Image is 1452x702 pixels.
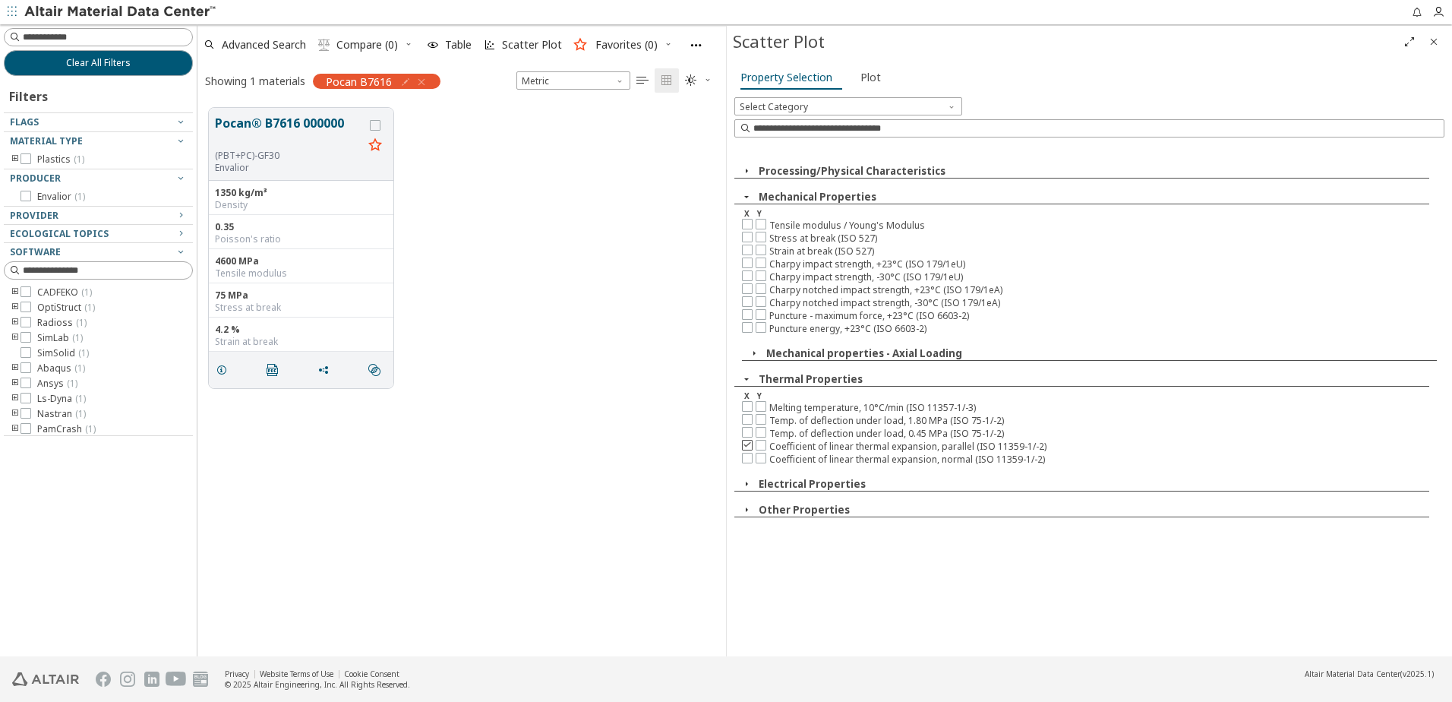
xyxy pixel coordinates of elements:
button: Favorite [363,134,387,158]
div: Tensile modulus / Young's Modulus [742,219,1444,232]
div: 0.35 [215,221,387,233]
div: (v2025.1) [1305,669,1434,679]
button: Close [734,477,759,491]
span: ( 1 ) [81,286,92,299]
div: Unit System [516,71,630,90]
button: Close [734,190,759,204]
span: Plot [860,65,881,90]
span: ( 1 ) [72,331,83,344]
button: Mechanical properties - Axial Loading [766,346,962,360]
span: ( 1 ) [67,377,77,390]
span: Property Selection [740,65,832,90]
div: 1350 kg/m³ [215,187,387,199]
i: toogle group [10,286,21,299]
span: ( 1 ) [85,422,96,435]
button: Full Screen [1397,30,1422,54]
button: Theme [679,68,718,93]
span: Radioss [37,317,87,329]
span: Favorites (0) [595,40,658,50]
div: Filters [4,76,55,112]
button: Electrical Properties [759,477,866,491]
span: ( 1 ) [78,346,89,359]
span: Material Type [10,134,83,147]
div: Strain at break (ISO 527) [742,245,1444,258]
a: Website Terms of Use [260,669,333,679]
span: ( 1 ) [74,153,84,166]
div: Density [215,199,387,211]
div: Stress at break [215,302,387,314]
span: Envalior [37,191,85,203]
i: toogle group [10,317,21,329]
img: Altair Engineering [12,672,79,686]
a: Privacy [225,669,249,679]
button: Mechanical Properties [759,190,876,204]
span: Altair Material Data Center [1305,669,1400,679]
span: Select Category [734,97,962,115]
span: Pocan B7616 [326,74,392,88]
div: Charpy impact strength , +23°C (ISO 179/1eU) [742,258,1444,270]
span: PamCrash [37,423,96,435]
div: Strain at break [215,336,387,348]
span: Metric [516,71,630,90]
div: Tensile modulus [215,267,387,280]
button: Producer [4,169,193,188]
span: ( 1 ) [76,316,87,329]
div: grid [197,96,726,656]
i: toogle group [10,302,21,314]
i: toogle group [10,378,21,390]
span: Scatter Plot [502,40,562,50]
i:  [661,74,673,87]
button: Other Properties [759,503,850,517]
span: Plastics [37,153,84,166]
div: Stress at break (ISO 527) [742,232,1444,245]
div: 75 MPa [215,289,387,302]
div: 4.2 % [215,324,387,336]
button: Software [4,243,193,261]
button: Clear All Filters [4,50,193,76]
div: X [744,391,750,401]
span: SimLab [37,332,83,344]
i:  [685,74,697,87]
div: Charpy notched impact strength , -30°C (ISO 179/1eA) [742,296,1444,309]
div: X [744,208,750,219]
span: Ansys [37,378,77,390]
div: 4600 MPa [215,255,387,267]
span: ( 1 ) [75,392,86,405]
button: Processing/Physical Characteristics [759,164,945,178]
span: Advanced Search [222,40,306,50]
div: Puncture - maximum force , +23°C (ISO 6603-2) [742,309,1444,322]
div: Y [757,391,762,401]
div: Coefficient of linear thermal expansion , parallel (ISO 11359-1/-2) [742,440,1444,453]
i: toogle group [10,332,21,344]
span: Abaqus [37,362,85,375]
button: PDF Download [260,355,292,385]
button: Close [734,164,759,178]
div: Coefficient of linear thermal expansion , normal (ISO 11359-1/-2) [742,453,1444,466]
div: (PBT+PC)-GF30 [215,150,363,162]
button: Pocan® B7616 000000 [215,114,363,150]
i:  [368,364,380,376]
i: toogle group [10,362,21,375]
span: ( 1 ) [75,407,86,420]
img: Altair Material Data Center [24,5,218,20]
span: ( 1 ) [74,362,85,375]
button: Details [209,355,241,385]
div: Charpy notched impact strength , +23°C (ISO 179/1eA) [742,283,1444,296]
p: Envalior [215,162,363,174]
span: Software [10,245,61,258]
span: Compare (0) [336,40,398,50]
span: OptiStruct [37,302,95,314]
button: Flags [4,113,193,131]
i: toogle group [10,408,21,420]
span: Ls-Dyna [37,393,86,405]
div: Melting temperature , 10°C/min (ISO 11357-1/-3) [742,401,1444,414]
span: CADFEKO [37,286,92,299]
div: Poisson's ratio [215,233,387,245]
span: Nastran [37,408,86,420]
i:  [267,364,279,376]
span: Flags [10,115,39,128]
i: toogle group [10,153,21,166]
a: Cookie Consent [344,669,399,679]
span: Ecological Topics [10,227,109,240]
span: Provider [10,209,58,222]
